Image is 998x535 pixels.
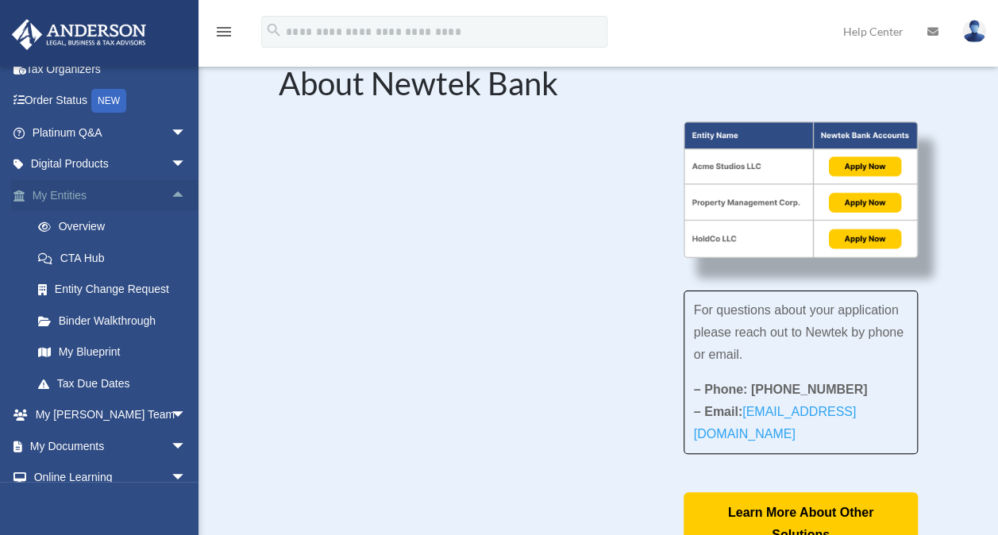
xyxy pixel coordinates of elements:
[279,121,649,329] iframe: NewtekOne and Newtek Bank's Partnership with Anderson Advisors
[11,53,210,85] a: Tax Organizers
[11,117,210,148] a: Platinum Q&Aarrow_drop_down
[171,148,202,181] span: arrow_drop_down
[265,21,283,39] i: search
[11,462,210,494] a: Online Learningarrow_drop_down
[22,337,210,368] a: My Blueprint
[22,305,210,337] a: Binder Walkthrough
[694,405,857,441] strong: – Email:
[11,85,210,117] a: Order StatusNEW
[171,399,202,432] span: arrow_drop_down
[214,28,233,41] a: menu
[7,19,151,50] img: Anderson Advisors Platinum Portal
[11,179,210,211] a: My Entitiesarrow_drop_up
[22,368,210,399] a: Tax Due Dates
[279,67,919,107] h2: About Newtek Bank
[11,148,210,180] a: Digital Productsarrow_drop_down
[962,20,986,43] img: User Pic
[11,399,210,431] a: My [PERSON_NAME] Teamarrow_drop_down
[22,274,210,306] a: Entity Change Request
[694,303,904,361] span: For questions about your application please reach out to Newtek by phone or email.
[91,89,126,113] div: NEW
[171,117,202,149] span: arrow_drop_down
[11,430,210,462] a: My Documentsarrow_drop_down
[694,405,857,448] a: [EMAIL_ADDRESS][DOMAIN_NAME]
[171,462,202,495] span: arrow_drop_down
[22,242,210,274] a: CTA Hub
[22,211,210,243] a: Overview
[214,22,233,41] i: menu
[171,430,202,463] span: arrow_drop_down
[684,121,919,259] img: About Partnership Graphic (3)
[694,383,868,396] strong: – Phone: [PHONE_NUMBER]
[171,179,202,212] span: arrow_drop_up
